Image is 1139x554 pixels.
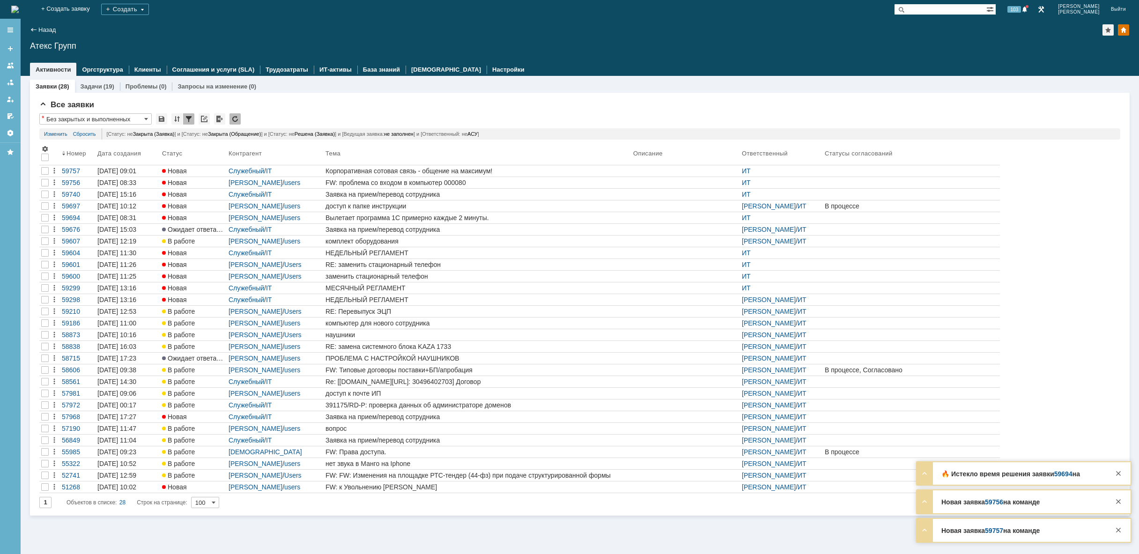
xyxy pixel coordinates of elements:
[742,237,796,245] a: [PERSON_NAME]
[97,319,136,327] div: [DATE] 11:00
[62,214,94,222] div: 59694
[229,308,282,315] a: [PERSON_NAME]
[162,366,195,374] span: В работе
[742,296,796,303] a: [PERSON_NAME]
[229,390,282,397] a: [PERSON_NAME]
[97,378,136,385] div: [DATE] 14:30
[97,401,136,409] div: [DATE] 00:17
[284,390,300,397] a: users
[60,200,96,212] a: 59697
[96,247,160,259] a: [DATE] 11:30
[1118,24,1129,36] div: Изменить домашнюю страницу
[62,202,94,210] div: 59697
[229,401,264,409] a: Служебный
[97,226,136,233] div: [DATE] 15:03
[160,143,227,165] th: Статус
[411,66,481,73] a: [DEMOGRAPHIC_DATA]
[62,179,94,186] div: 59756
[101,4,149,15] div: Создать
[229,113,241,125] div: Обновлять список
[11,6,19,13] img: logo
[229,355,282,362] a: [PERSON_NAME]
[82,66,123,73] a: Оргструктура
[96,177,160,188] a: [DATE] 08:33
[160,271,227,282] a: Новая
[96,224,160,235] a: [DATE] 15:03
[97,237,136,245] div: [DATE] 12:19
[742,179,751,186] a: ИТ
[156,113,167,125] div: Сохранить вид
[324,236,631,247] a: комплект оборудования
[229,226,264,233] a: Служебный
[97,202,136,210] div: [DATE] 10:12
[62,390,94,397] div: 57981
[325,378,629,385] div: Re: [[DOMAIN_NAME][URL]: 30496402703] Договор
[742,390,796,397] a: [PERSON_NAME]
[1035,4,1047,15] a: Перейти в интерфейс администратора
[60,165,96,177] a: 59757
[740,143,823,165] th: Ответственный
[324,329,631,340] a: наушники
[160,259,227,270] a: Новая
[229,343,282,350] a: [PERSON_NAME]
[199,113,210,125] div: Скопировать ссылку на список
[325,319,629,327] div: компьютер для нового сотрудника
[134,66,161,73] a: Клиенты
[96,236,160,247] a: [DATE] 12:19
[227,143,324,165] th: Контрагент
[324,341,631,352] a: RE: замена системного блока KAZA 1733
[3,126,18,140] a: Настройки
[97,214,136,222] div: [DATE] 08:31
[229,284,264,292] a: Служебный
[97,296,136,303] div: [DATE] 13:16
[160,411,227,422] a: Новая
[96,143,160,165] th: Дата создания
[96,353,160,364] a: [DATE] 17:23
[60,318,96,329] a: 59186
[324,318,631,329] a: компьютер для нового сотрудника
[162,355,255,362] span: Ожидает ответа контрагента
[742,226,796,233] a: [PERSON_NAME]
[324,282,631,294] a: МЕСЯЧНЫЙ РЕГЛАМЕНТ
[798,331,806,339] a: ИТ
[62,261,94,268] div: 59601
[266,66,308,73] a: Трудозатраты
[96,341,160,352] a: [DATE] 16:03
[798,202,806,210] a: ИТ
[96,411,160,422] a: [DATE] 17:27
[160,294,227,305] a: Новая
[229,150,264,157] div: Контрагент
[97,273,136,280] div: [DATE] 11:25
[162,401,195,409] span: В работе
[742,308,796,315] a: [PERSON_NAME]
[266,284,272,292] a: IT
[60,247,96,259] a: 59604
[62,296,94,303] div: 59298
[325,366,629,374] div: FW: Типовые договоры поставки+БП/апробация
[742,355,796,362] a: [PERSON_NAME]
[60,282,96,294] a: 59299
[171,113,183,125] div: Сортировка...
[160,236,227,247] a: В работе
[178,83,247,90] a: Запросы на изменение
[96,364,160,376] a: [DATE] 09:38
[3,109,18,124] a: Мои согласования
[60,388,96,399] a: 57981
[742,191,751,198] a: ИТ
[96,189,160,200] a: [DATE] 15:16
[162,308,195,315] span: В работе
[324,353,631,364] a: ПРОБЛЕМА С НАСТРОЙКОЙ НАУШНИКОВ
[162,319,195,327] span: В работе
[162,378,195,385] span: В работе
[324,165,631,177] a: Корпоративная сотовая связь - общение на максимум!
[62,249,94,257] div: 59604
[325,401,629,409] div: 391175/RD-P: проверка данных об администраторе доменов
[229,237,282,245] a: [PERSON_NAME]
[798,343,806,350] a: ИТ
[229,167,264,175] a: Служебный
[160,388,227,399] a: В работе
[363,66,400,73] a: База знаний
[742,401,796,409] a: [PERSON_NAME]
[742,202,796,210] a: [PERSON_NAME]
[1058,9,1100,15] span: [PERSON_NAME]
